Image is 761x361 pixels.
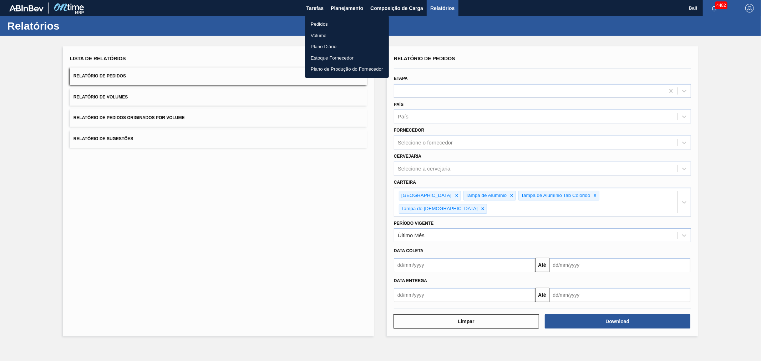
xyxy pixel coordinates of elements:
a: Plano de Produção do Fornecedor [305,63,389,75]
a: Volume [305,30,389,41]
a: Plano Diário [305,41,389,52]
a: Pedidos [305,19,389,30]
a: Estoque Fornecedor [305,52,389,64]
